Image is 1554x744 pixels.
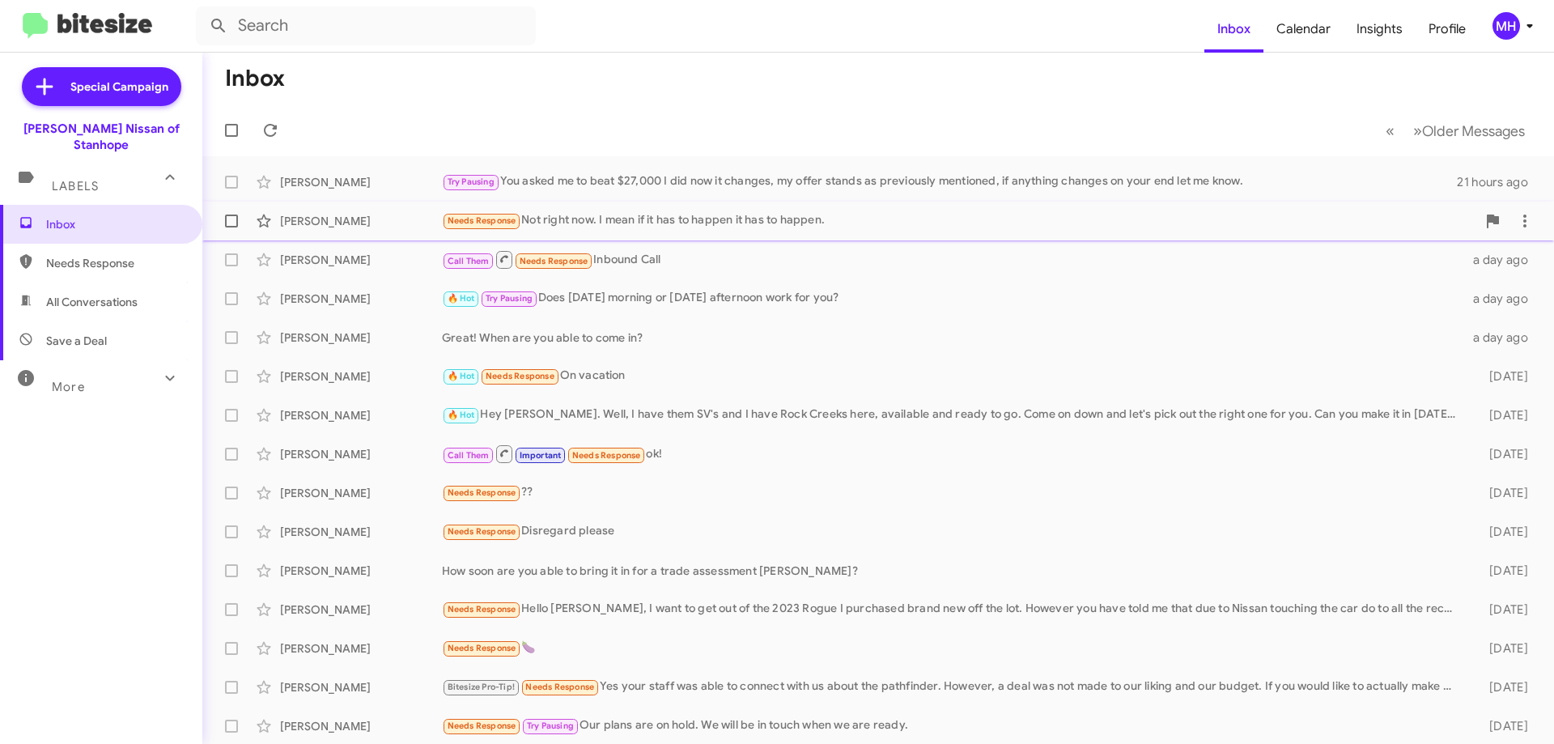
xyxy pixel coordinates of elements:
[70,79,168,95] span: Special Campaign
[442,483,1463,502] div: ??
[1377,114,1535,147] nav: Page navigation example
[442,678,1463,696] div: Yes your staff was able to connect with us about the pathfinder. However, a deal was not made to ...
[280,679,442,695] div: [PERSON_NAME]
[448,487,516,498] span: Needs Response
[448,450,490,461] span: Call Them
[486,293,533,304] span: Try Pausing
[448,371,475,381] span: 🔥 Hot
[52,380,85,394] span: More
[1403,114,1535,147] button: Next
[448,176,495,187] span: Try Pausing
[572,450,641,461] span: Needs Response
[1479,12,1536,40] button: MH
[442,289,1463,308] div: Does [DATE] morning or [DATE] afternoon work for you?
[46,216,184,232] span: Inbox
[442,249,1463,270] div: Inbound Call
[442,522,1463,541] div: Disregard please
[520,450,562,461] span: Important
[1463,563,1541,579] div: [DATE]
[52,179,99,193] span: Labels
[442,444,1463,464] div: ok!
[280,718,442,734] div: [PERSON_NAME]
[1463,446,1541,462] div: [DATE]
[280,407,442,423] div: [PERSON_NAME]
[280,563,442,579] div: [PERSON_NAME]
[22,67,181,106] a: Special Campaign
[1204,6,1263,53] a: Inbox
[442,367,1463,385] div: On vacation
[448,256,490,266] span: Call Them
[448,682,515,692] span: Bitesize Pro-Tip!
[1263,6,1344,53] a: Calendar
[442,716,1463,735] div: Our plans are on hold. We will be in touch when we are ready.
[280,291,442,307] div: [PERSON_NAME]
[1463,329,1541,346] div: a day ago
[448,526,516,537] span: Needs Response
[1463,679,1541,695] div: [DATE]
[1463,602,1541,618] div: [DATE]
[442,329,1463,346] div: Great! When are you able to come in?
[280,174,442,190] div: [PERSON_NAME]
[1386,121,1395,141] span: «
[1344,6,1416,53] a: Insights
[46,294,138,310] span: All Conversations
[225,66,285,91] h1: Inbox
[280,213,442,229] div: [PERSON_NAME]
[196,6,536,45] input: Search
[442,563,1463,579] div: How soon are you able to bring it in for a trade assessment [PERSON_NAME]?
[520,256,588,266] span: Needs Response
[1463,485,1541,501] div: [DATE]
[1413,121,1422,141] span: »
[46,333,107,349] span: Save a Deal
[448,643,516,653] span: Needs Response
[46,255,184,271] span: Needs Response
[1492,12,1520,40] div: MH
[1463,524,1541,540] div: [DATE]
[442,639,1463,657] div: 🍆
[280,252,442,268] div: [PERSON_NAME]
[280,329,442,346] div: [PERSON_NAME]
[280,602,442,618] div: [PERSON_NAME]
[1463,718,1541,734] div: [DATE]
[442,600,1463,619] div: Hello [PERSON_NAME], I want to get out of the 2023 Rogue I purchased brand new off the lot. Howev...
[448,293,475,304] span: 🔥 Hot
[527,721,574,731] span: Try Pausing
[280,524,442,540] div: [PERSON_NAME]
[280,446,442,462] div: [PERSON_NAME]
[1463,291,1541,307] div: a day ago
[280,485,442,501] div: [PERSON_NAME]
[448,721,516,731] span: Needs Response
[280,640,442,657] div: [PERSON_NAME]
[442,172,1457,191] div: You asked me to beat $27,000 I did now it changes, my offer stands as previously mentioned, if an...
[1463,252,1541,268] div: a day ago
[448,410,475,420] span: 🔥 Hot
[1463,640,1541,657] div: [DATE]
[1457,174,1541,190] div: 21 hours ago
[442,406,1463,424] div: Hey [PERSON_NAME]. Well, I have them SV's and I have Rock Creeks here, available and ready to go....
[1376,114,1404,147] button: Previous
[280,368,442,385] div: [PERSON_NAME]
[486,371,554,381] span: Needs Response
[1422,122,1525,140] span: Older Messages
[1463,407,1541,423] div: [DATE]
[1463,368,1541,385] div: [DATE]
[1416,6,1479,53] a: Profile
[448,604,516,614] span: Needs Response
[525,682,594,692] span: Needs Response
[448,215,516,226] span: Needs Response
[442,211,1476,230] div: Not right now. I mean if it has to happen it has to happen.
